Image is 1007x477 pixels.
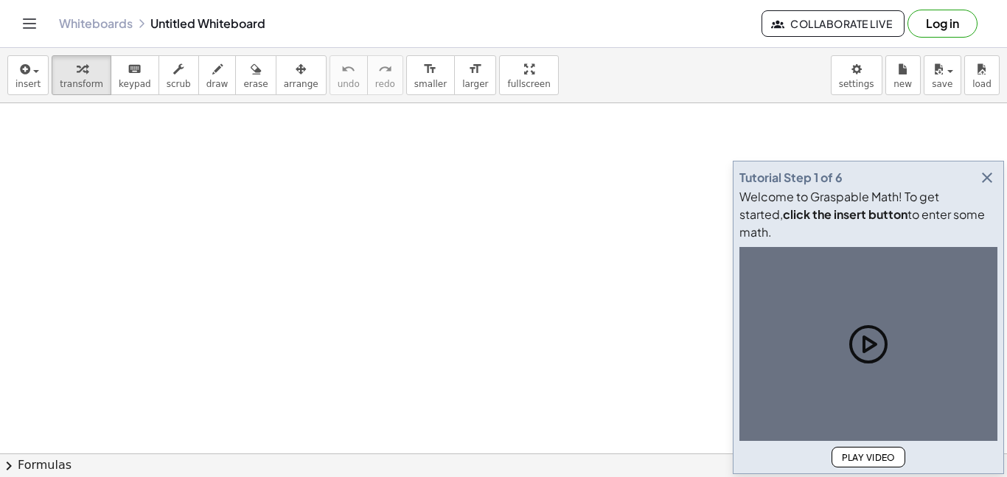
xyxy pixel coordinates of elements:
i: undo [341,60,355,78]
a: Whiteboards [59,16,133,31]
button: format_sizesmaller [406,55,455,95]
button: transform [52,55,111,95]
span: erase [243,79,268,89]
button: arrange [276,55,327,95]
span: keypad [119,79,151,89]
i: redo [378,60,392,78]
button: Play Video [832,447,905,467]
span: smaller [414,79,447,89]
span: settings [839,79,874,89]
i: format_size [468,60,482,78]
span: scrub [167,79,191,89]
button: settings [831,55,882,95]
span: redo [375,79,395,89]
button: Log in [907,10,978,38]
span: Play Video [841,452,896,463]
i: keyboard [128,60,142,78]
span: insert [15,79,41,89]
button: save [924,55,961,95]
span: save [932,79,952,89]
button: fullscreen [499,55,558,95]
span: fullscreen [507,79,550,89]
span: larger [462,79,488,89]
span: load [972,79,992,89]
i: format_size [423,60,437,78]
span: transform [60,79,103,89]
b: click the insert button [783,206,907,222]
button: scrub [158,55,199,95]
span: Collaborate Live [774,17,892,30]
span: new [893,79,912,89]
button: redoredo [367,55,403,95]
button: keyboardkeypad [111,55,159,95]
span: arrange [284,79,318,89]
button: draw [198,55,237,95]
span: undo [338,79,360,89]
button: undoundo [330,55,368,95]
span: draw [206,79,229,89]
div: Welcome to Graspable Math! To get started, to enter some math. [739,188,997,241]
button: load [964,55,1000,95]
button: Toggle navigation [18,12,41,35]
button: Collaborate Live [762,10,905,37]
button: new [885,55,921,95]
button: erase [235,55,276,95]
button: insert [7,55,49,95]
div: Tutorial Step 1 of 6 [739,169,843,187]
button: format_sizelarger [454,55,496,95]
